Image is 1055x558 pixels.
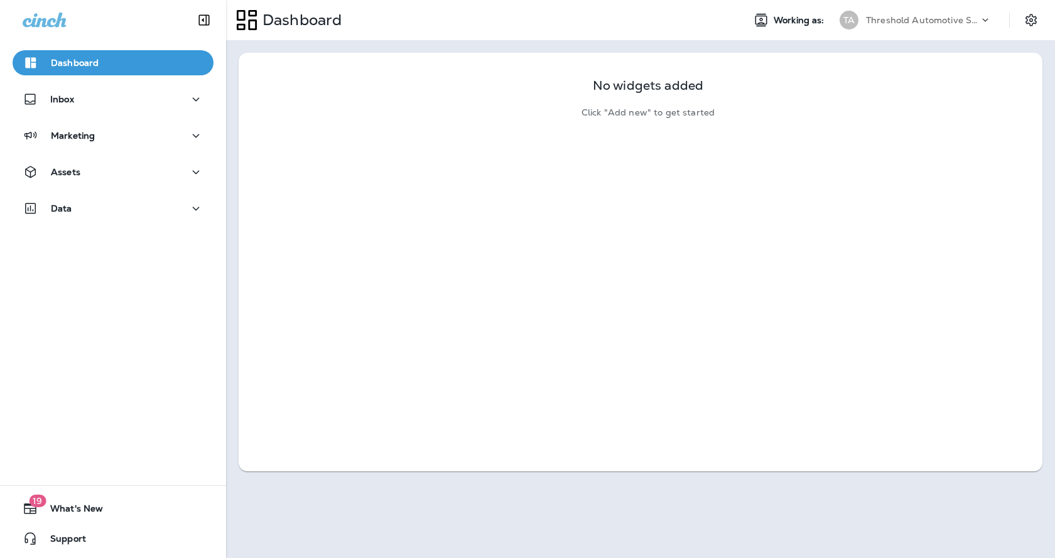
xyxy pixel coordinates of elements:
[29,495,46,507] span: 19
[13,87,214,112] button: Inbox
[1020,9,1042,31] button: Settings
[13,526,214,551] button: Support
[38,534,86,549] span: Support
[51,131,95,141] p: Marketing
[257,11,342,30] p: Dashboard
[51,58,99,68] p: Dashboard
[13,159,214,185] button: Assets
[593,80,703,91] p: No widgets added
[13,196,214,221] button: Data
[51,167,80,177] p: Assets
[51,203,72,213] p: Data
[13,50,214,75] button: Dashboard
[13,123,214,148] button: Marketing
[840,11,858,30] div: TA
[38,503,103,518] span: What's New
[774,15,827,26] span: Working as:
[866,15,979,25] p: Threshold Automotive Service dba Grease Monkey
[187,8,222,33] button: Collapse Sidebar
[50,94,74,104] p: Inbox
[582,107,715,118] p: Click "Add new" to get started
[13,496,214,521] button: 19What's New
